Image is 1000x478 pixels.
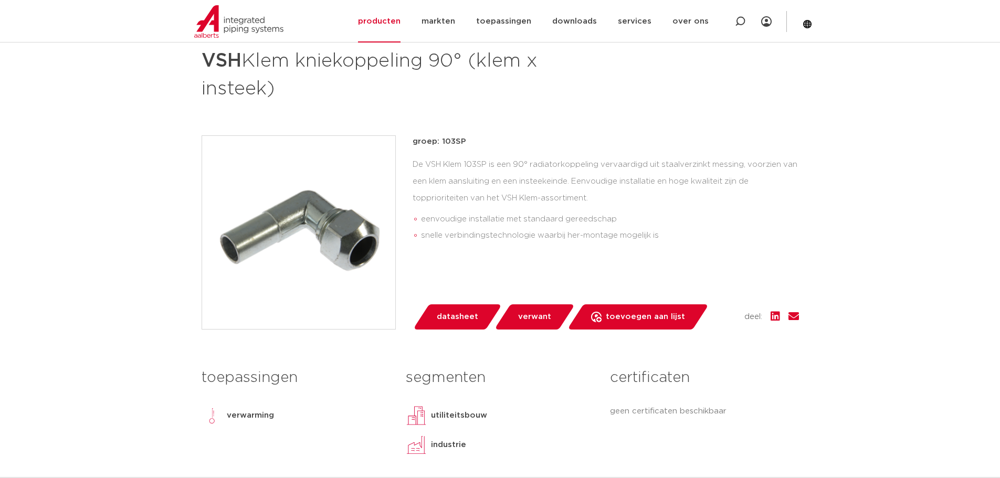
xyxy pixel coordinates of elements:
[202,51,241,70] strong: VSH
[610,405,798,418] p: geen certificaten beschikbaar
[202,405,223,426] img: verwarming
[744,311,762,323] span: deel:
[606,309,685,325] span: toevoegen aan lijst
[437,309,478,325] span: datasheet
[610,367,798,388] h3: certificaten
[413,304,502,330] a: datasheet
[406,405,427,426] img: utiliteitsbouw
[413,135,799,148] p: groep: 103SP
[406,367,594,388] h3: segmenten
[202,367,390,388] h3: toepassingen
[227,409,274,422] p: verwarming
[202,45,596,102] h1: Klem kniekoppeling 90° (klem x insteek)
[494,304,575,330] a: verwant
[413,156,799,248] div: De VSH Klem 103SP is een 90° radiatorkoppeling vervaardigd uit staalverzinkt messing, voorzien va...
[421,227,799,244] li: snelle verbindingstechnologie waarbij her-montage mogelijk is
[421,211,799,228] li: eenvoudige installatie met standaard gereedschap
[431,409,487,422] p: utiliteitsbouw
[406,434,427,455] img: industrie
[431,439,466,451] p: industrie
[202,136,395,329] img: Product Image for VSH Klem kniekoppeling 90° (klem x insteek)
[518,309,551,325] span: verwant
